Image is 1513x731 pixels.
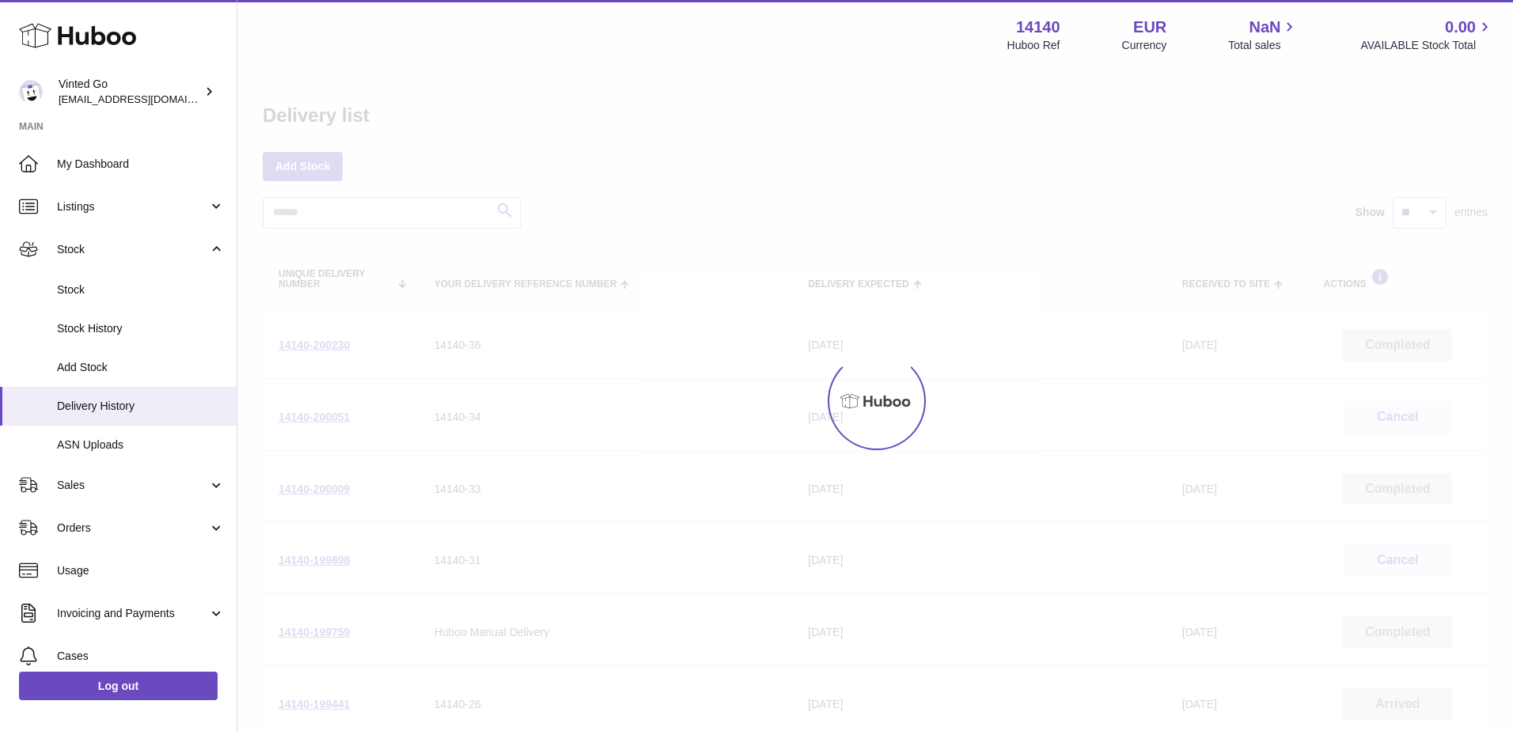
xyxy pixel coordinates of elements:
[1360,38,1494,53] span: AVAILABLE Stock Total
[57,157,225,172] span: My Dashboard
[1122,38,1167,53] div: Currency
[57,360,225,375] span: Add Stock
[57,199,208,214] span: Listings
[1016,17,1060,38] strong: 14140
[19,80,43,104] img: internalAdmin-14140@internal.huboo.com
[1360,17,1494,53] a: 0.00 AVAILABLE Stock Total
[57,242,208,257] span: Stock
[57,649,225,664] span: Cases
[1249,17,1280,38] span: NaN
[57,282,225,297] span: Stock
[1228,38,1299,53] span: Total sales
[57,321,225,336] span: Stock History
[57,563,225,578] span: Usage
[57,521,208,536] span: Orders
[1133,17,1166,38] strong: EUR
[57,437,225,453] span: ASN Uploads
[57,478,208,493] span: Sales
[1007,38,1060,53] div: Huboo Ref
[1445,17,1476,38] span: 0.00
[57,606,208,621] span: Invoicing and Payments
[57,399,225,414] span: Delivery History
[1228,17,1299,53] a: NaN Total sales
[19,672,218,700] a: Log out
[59,77,201,107] div: Vinted Go
[59,93,233,105] span: [EMAIL_ADDRESS][DOMAIN_NAME]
